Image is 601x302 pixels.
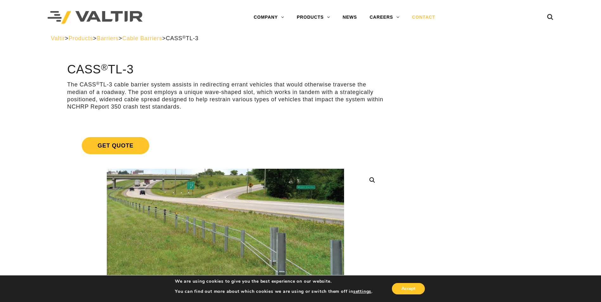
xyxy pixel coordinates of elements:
[68,35,93,41] a: Products
[166,35,198,41] span: CASS TL-3
[67,63,384,76] h1: CASS TL-3
[291,11,336,24] a: PRODUCTS
[67,81,384,111] p: The CASS TL-3 cable barrier system assists in redirecting errant vehicles that would otherwise tr...
[175,289,373,294] p: You can find out more about which cookies we are using or switch them off in .
[353,289,371,294] button: settings
[48,11,143,24] img: Valtir
[67,129,384,162] a: Get Quote
[51,35,550,42] div: > > > >
[82,137,149,154] span: Get Quote
[101,62,108,72] sup: ®
[247,11,291,24] a: COMPANY
[175,279,373,284] p: We are using cookies to give you the best experience on our website.
[97,35,118,41] a: Barriers
[392,283,425,294] button: Accept
[336,11,363,24] a: NEWS
[182,35,186,40] sup: ®
[363,11,406,24] a: CAREERS
[406,11,442,24] a: CONTACT
[96,81,100,86] sup: ®
[122,35,162,41] a: Cable Barriers
[51,35,65,41] a: Valtir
